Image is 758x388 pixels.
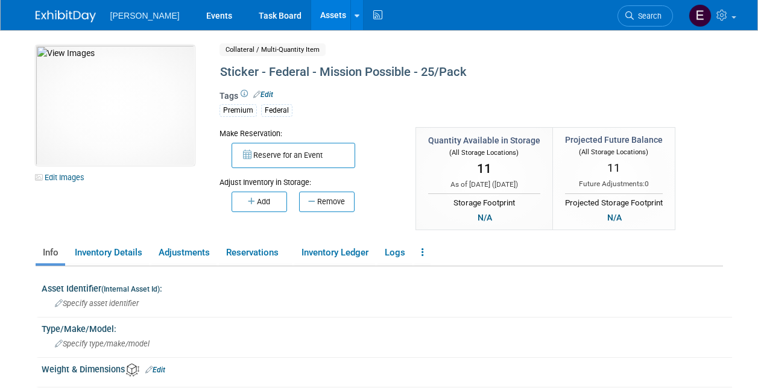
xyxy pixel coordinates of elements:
div: N/A [474,211,496,224]
a: Logs [377,242,412,263]
small: (Internal Asset Id) [101,285,160,293]
span: Specify asset identifier [55,299,139,308]
img: Asset Weight and Dimensions [126,363,139,377]
div: Storage Footprint [428,193,540,209]
span: [PERSON_NAME] [110,11,180,20]
div: Future Adjustments: [565,179,663,189]
div: Tags [220,90,672,125]
div: Asset Identifier : [42,280,732,295]
a: Adjustments [151,242,216,263]
span: Specify type/make/model [55,339,150,348]
button: Reserve for an Event [232,143,355,168]
img: Emy Volk [689,4,712,27]
div: Quantity Available in Storage [428,134,540,146]
span: 11 [607,161,621,175]
a: Reservations [219,242,292,263]
div: (All Storage Locations) [565,146,663,157]
span: Search [634,11,662,20]
div: Sticker - Federal - Mission Possible - 25/Pack [216,61,672,83]
div: As of [DATE] ( ) [428,180,540,190]
span: [DATE] [494,180,516,189]
a: Search [617,5,673,27]
div: Type/Make/Model: [42,320,732,335]
button: Add [232,192,287,212]
div: Adjust Inventory in Storage: [220,168,397,188]
span: 11 [477,161,491,176]
a: Info [36,242,65,263]
div: (All Storage Locations) [428,146,540,158]
a: Inventory Ledger [294,242,375,263]
div: Premium [220,104,257,117]
a: Edit [145,366,165,374]
div: Projected Storage Footprint [565,193,663,209]
div: Weight & Dimensions [42,360,732,377]
a: Inventory Details [68,242,149,263]
div: Make Reservation: [220,127,397,139]
div: Federal [261,104,292,117]
a: Edit [253,90,273,99]
a: Edit Images [36,170,89,185]
img: View Images [36,45,195,166]
div: Projected Future Balance [565,134,663,146]
span: Collateral / Multi-Quantity Item [220,43,326,56]
button: Remove [299,192,355,212]
img: ExhibitDay [36,10,96,22]
span: 0 [645,180,649,188]
div: N/A [604,211,625,224]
